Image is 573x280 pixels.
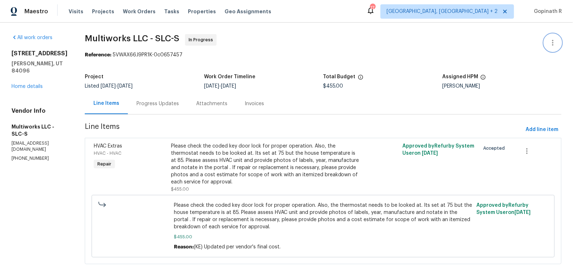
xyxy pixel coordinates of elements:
[204,84,236,89] span: -
[11,107,68,115] h4: Vendor Info
[123,8,156,15] span: Work Orders
[194,244,281,249] span: (KE) Updated per vendor's final cost.
[11,84,43,89] a: Home details
[85,74,103,79] h5: Project
[101,84,133,89] span: -
[526,125,559,134] span: Add line item
[523,123,562,136] button: Add line item
[531,8,562,15] span: Gopinath R
[483,145,508,152] span: Accepted
[225,8,271,15] span: Geo Assignments
[11,60,68,74] h5: [PERSON_NAME], UT 84096
[442,84,562,89] div: [PERSON_NAME]
[442,74,478,79] h5: Assigned HPM
[422,151,438,156] span: [DATE]
[11,35,52,40] a: All work orders
[387,8,498,15] span: [GEOGRAPHIC_DATA], [GEOGRAPHIC_DATA] + 2
[85,52,111,57] b: Reference:
[85,34,179,43] span: Multiworks LLC - SLC-S
[245,100,264,107] div: Invoices
[358,74,364,84] span: The total cost of line items that have been proposed by Opendoor. This sum includes line items th...
[515,210,531,215] span: [DATE]
[171,187,189,191] span: $455.00
[137,100,179,107] div: Progress Updates
[101,84,116,89] span: [DATE]
[174,202,472,230] span: Please check the coded key door lock for proper operation. Also, the thermostat needs to be looke...
[85,84,133,89] span: Listed
[11,50,68,57] h2: [STREET_ADDRESS]
[221,84,236,89] span: [DATE]
[24,8,48,15] span: Maestro
[11,140,68,153] p: [EMAIL_ADDRESS][DOMAIN_NAME]
[92,8,114,15] span: Projects
[94,144,122,149] span: HVAC Extras
[480,74,486,84] span: The hpm assigned to this work order.
[477,203,531,215] span: Approved by Refurby System User on
[204,74,255,79] h5: Work Order Timeline
[323,74,356,79] h5: Total Budget
[11,123,68,137] h5: Multiworks LLC - SLC-S
[188,8,216,15] span: Properties
[204,84,219,89] span: [DATE]
[85,123,523,136] span: Line Items
[323,84,343,89] span: $455.00
[370,4,375,11] div: 17
[174,244,194,249] span: Reason:
[85,51,562,59] div: 5VWAX66J9PR1K-0c0657457
[174,233,472,241] span: $455.00
[94,151,121,155] span: HVAC - HVAC
[164,9,179,14] span: Tasks
[189,36,216,43] span: In Progress
[171,143,360,186] div: Please check the coded key door lock for proper operation. Also, the thermostat needs to be looke...
[69,8,83,15] span: Visits
[402,144,474,156] span: Approved by Refurby System User on
[93,100,119,107] div: Line Items
[11,155,68,162] p: [PHONE_NUMBER]
[196,100,227,107] div: Attachments
[117,84,133,89] span: [DATE]
[94,160,114,168] span: Repair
